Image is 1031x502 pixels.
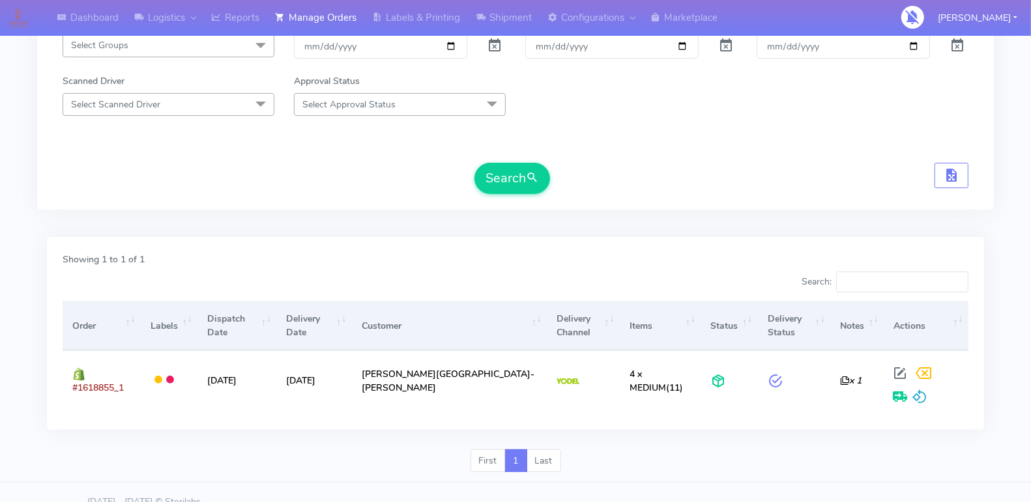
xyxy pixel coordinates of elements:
label: Showing 1 to 1 of 1 [63,253,145,266]
th: Items: activate to sort column ascending [620,301,701,350]
input: Search: [836,272,968,292]
span: 4 x MEDIUM [630,368,666,394]
span: #1618855_1 [72,382,124,394]
a: 1 [505,449,527,473]
span: Select Approval Status [302,98,396,111]
label: Approval Status [294,74,360,88]
th: Delivery Date: activate to sort column ascending [276,301,351,350]
td: [PERSON_NAME][GEOGRAPHIC_DATA]-[PERSON_NAME] [352,350,547,410]
th: Delivery Channel: activate to sort column ascending [547,301,620,350]
td: [DATE] [197,350,276,410]
span: Select Groups [71,39,128,51]
th: Status: activate to sort column ascending [701,301,757,350]
span: Select Scanned Driver [71,98,160,111]
button: Search [474,163,550,194]
th: Dispatch Date: activate to sort column ascending [197,301,276,350]
th: Notes: activate to sort column ascending [830,301,884,350]
i: x 1 [840,374,862,387]
th: Customer: activate to sort column ascending [352,301,547,350]
img: Yodel [557,378,579,385]
th: Delivery Status: activate to sort column ascending [757,301,830,350]
span: (11) [630,368,683,394]
td: [DATE] [276,350,351,410]
button: [PERSON_NAME] [928,5,1027,31]
img: shopify.png [72,368,85,381]
th: Order: activate to sort column ascending [63,301,141,350]
label: Search: [802,272,968,292]
th: Actions: activate to sort column ascending [884,301,968,350]
th: Labels: activate to sort column ascending [141,301,197,350]
label: Scanned Driver [63,74,124,88]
